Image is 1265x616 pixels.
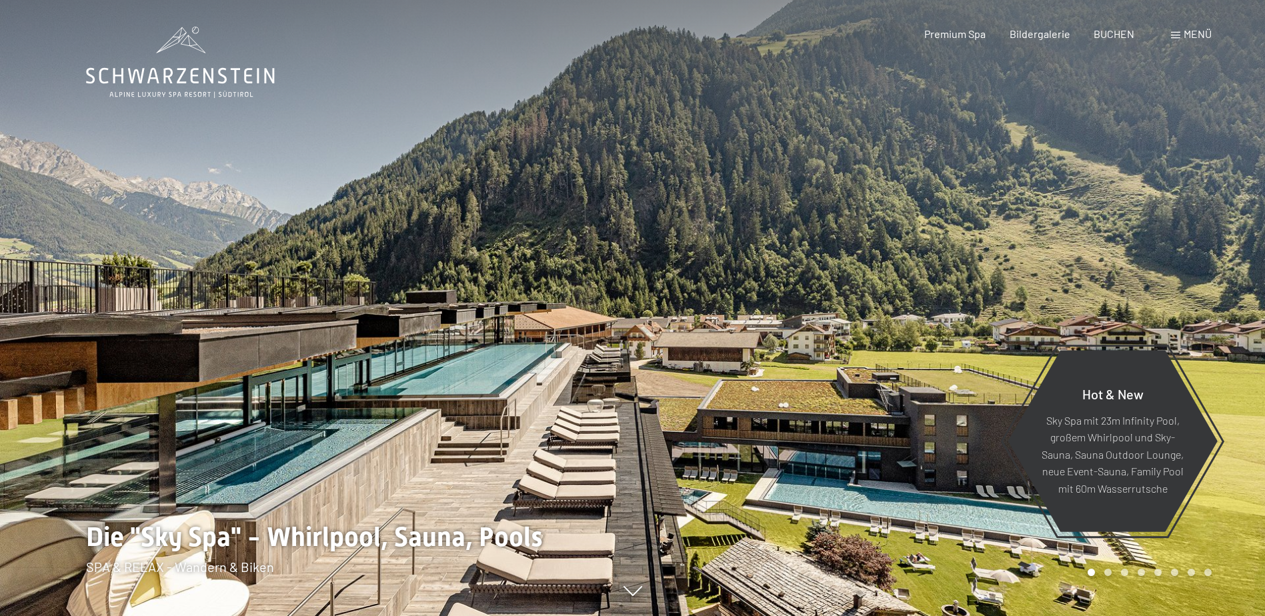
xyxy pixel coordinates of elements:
a: BUCHEN [1094,27,1134,40]
div: Carousel Page 8 [1204,569,1212,576]
div: Carousel Page 4 [1138,569,1145,576]
div: Carousel Page 3 [1121,569,1128,576]
span: Hot & New [1082,385,1144,401]
span: Menü [1184,27,1212,40]
div: Carousel Page 7 [1188,569,1195,576]
div: Carousel Page 2 [1104,569,1112,576]
p: Sky Spa mit 23m Infinity Pool, großem Whirlpool und Sky-Sauna, Sauna Outdoor Lounge, neue Event-S... [1040,411,1185,497]
a: Bildergalerie [1010,27,1070,40]
div: Carousel Page 5 [1154,569,1162,576]
a: Hot & New Sky Spa mit 23m Infinity Pool, großem Whirlpool und Sky-Sauna, Sauna Outdoor Lounge, ne... [1007,349,1218,533]
div: Carousel Page 1 (Current Slide) [1088,569,1095,576]
div: Carousel Page 6 [1171,569,1178,576]
div: Carousel Pagination [1083,569,1212,576]
a: Premium Spa [924,27,986,40]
